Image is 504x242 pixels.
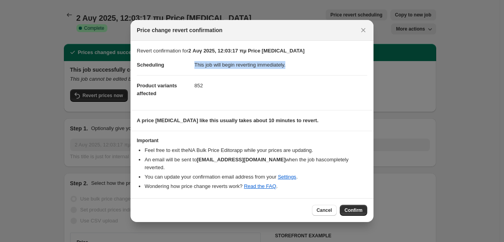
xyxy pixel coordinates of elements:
[340,205,367,216] button: Confirm
[189,48,305,54] b: 2 Αυγ 2025, 12:03:17 πμ Price [MEDICAL_DATA]
[137,117,319,123] b: A price [MEDICAL_DATA] like this usually takes about 10 minutes to revert.
[137,26,223,34] span: Price change revert confirmation
[145,173,367,181] li: You can update your confirmation email address from your .
[145,156,367,172] li: An email will be sent to when the job has completely reverted .
[137,83,177,96] span: Product variants affected
[194,75,367,96] dd: 852
[145,146,367,154] li: Feel free to exit the NA Bulk Price Editor app while your prices are updating.
[344,207,363,213] span: Confirm
[194,55,367,75] dd: This job will begin reverting immediately.
[137,62,164,68] span: Scheduling
[145,182,367,190] li: Wondering how price change reverts work? .
[244,183,276,189] a: Read the FAQ
[197,157,286,163] b: [EMAIL_ADDRESS][DOMAIN_NAME]
[312,205,337,216] button: Cancel
[358,25,369,36] button: Close
[317,207,332,213] span: Cancel
[137,47,367,55] p: Revert confirmation for
[278,174,296,180] a: Settings
[137,137,367,144] h3: Important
